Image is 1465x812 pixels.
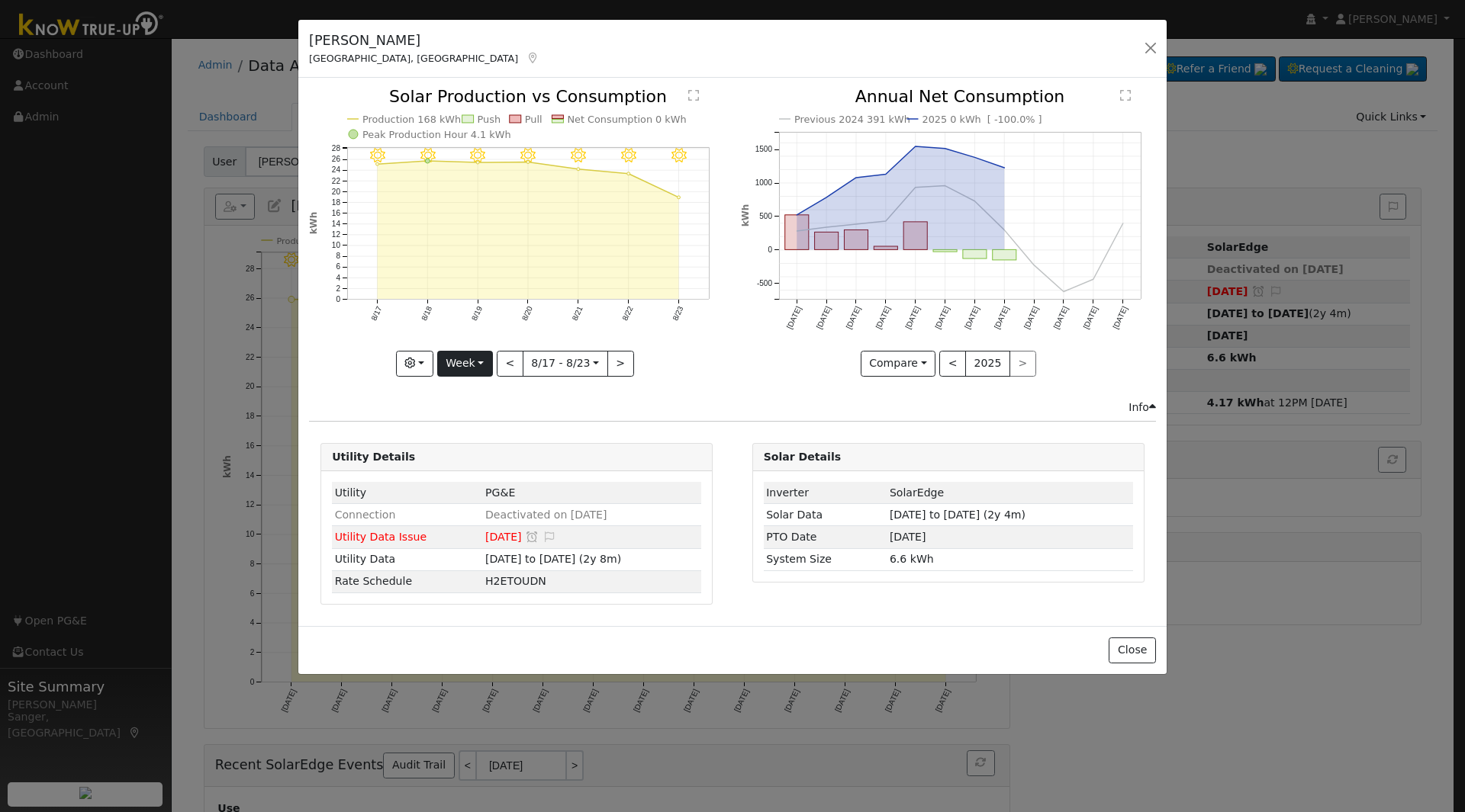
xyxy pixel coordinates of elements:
[332,482,482,504] td: Utility
[678,196,681,199] circle: onclick=""
[332,145,341,153] text: 28
[1031,262,1037,268] circle: onclick=""
[332,570,482,592] td: Rate Schedule
[785,305,803,330] text: [DATE]
[890,509,1025,521] span: [DATE] to [DATE] (2y 4m)
[861,351,936,377] button: Compare
[336,252,341,261] text: 8
[309,30,539,50] h5: [PERSON_NAME]
[1090,277,1096,283] circle: onclick=""
[890,531,926,543] span: [DATE]
[369,305,383,323] text: 8/17
[525,114,543,125] text: Pull
[1081,305,1099,330] text: [DATE]
[794,212,800,218] circle: onclick=""
[963,250,987,259] rect: onclick=""
[332,242,341,250] text: 10
[621,305,635,323] text: 8/22
[568,114,687,125] text: Net Consumption 0 kWh
[823,194,829,201] circle: onclick=""
[965,351,1010,377] button: 2025
[526,531,539,543] a: Snooze this issue
[425,159,430,163] circle: onclick=""
[336,295,341,303] text: 0
[497,351,523,377] button: <
[671,148,687,163] i: 8/23 - Clear
[1120,220,1126,226] circle: onclick=""
[478,114,501,125] text: Push
[853,175,859,181] circle: onclick=""
[942,146,948,152] circle: onclick=""
[332,220,341,228] text: 14
[332,177,341,185] text: 22
[332,548,482,570] td: Utility Data
[890,553,934,565] span: 6.6 kWh
[470,305,484,323] text: 8/19
[903,222,927,250] rect: onclick=""
[627,172,630,175] circle: onclick=""
[942,183,948,189] circle: onclick=""
[362,114,461,125] text: Production 168 kWh
[757,280,772,288] text: -500
[855,87,1064,106] text: Annual Net Consumption
[332,166,341,175] text: 24
[1001,165,1007,171] circle: onclick=""
[814,233,838,250] rect: onclick=""
[332,188,341,196] text: 20
[485,575,546,587] span: R
[571,148,586,163] i: 8/21 - MostlyClear
[844,230,868,250] rect: onclick=""
[336,263,341,271] text: 6
[335,509,396,521] span: Connection
[883,218,889,224] circle: onclick=""
[1022,305,1040,330] text: [DATE]
[523,351,608,377] button: 8/17 - 8/23
[332,209,341,217] text: 16
[526,52,539,64] a: Map
[874,305,891,330] text: [DATE]
[883,172,889,178] circle: onclick=""
[485,531,522,543] span: [DATE]
[1111,305,1129,330] text: [DATE]
[621,148,636,163] i: 8/22 - Clear
[1061,289,1067,295] circle: onclick=""
[362,129,511,140] text: Peak Production Hour 4.1 kWh
[526,161,530,164] circle: onclick=""
[671,305,685,323] text: 8/23
[993,305,1010,330] text: [DATE]
[688,89,699,101] text: 
[740,204,751,227] text: kWh
[764,526,887,548] td: PTO Date
[764,451,841,463] strong: Solar Details
[485,486,515,499] span: ID: 12301762, authorized: 06/05/23
[332,156,341,164] text: 26
[823,225,829,231] circle: onclick=""
[485,553,621,565] span: [DATE] to [DATE] (2y 8m)
[912,143,918,149] circle: onclick=""
[922,114,1042,125] text: 2025 0 kWh [ -100.0% ]
[764,548,887,570] td: System Size
[332,198,341,207] text: 18
[336,274,341,282] text: 4
[308,212,319,235] text: kWh
[755,179,772,188] text: 1000
[903,305,921,330] text: [DATE]
[939,351,966,377] button: <
[376,163,379,166] circle: onclick=""
[764,482,887,504] td: Inverter
[520,305,534,323] text: 8/20
[993,250,1016,261] rect: onclick=""
[389,87,667,106] text: Solar Production vs Consumption
[971,155,977,161] circle: onclick=""
[784,215,808,250] rect: onclick=""
[437,351,493,377] button: Week
[794,228,800,234] circle: onclick=""
[1109,637,1155,663] button: Close
[890,486,944,499] span: ID: 3654520, authorized: 06/05/23
[874,247,897,250] rect: onclick=""
[963,305,980,330] text: [DATE]
[933,250,957,252] rect: onclick=""
[933,305,951,330] text: [DATE]
[1129,400,1156,416] div: Info
[1001,227,1007,233] circle: onclick=""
